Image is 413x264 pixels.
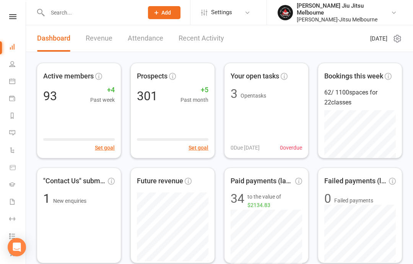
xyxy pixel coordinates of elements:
a: Recent Activity [179,25,224,52]
span: 0 Due [DATE] [231,143,260,152]
a: Payments [9,91,26,108]
span: 0 overdue [280,143,302,152]
img: thumb_image1713526366.png [278,5,293,20]
div: 3 [231,88,237,100]
span: New enquiries [53,198,86,204]
span: Add [161,10,171,16]
a: Revenue [86,25,112,52]
div: 62 / 1100 spaces for 22 classes [324,88,396,107]
span: Paid payments (last 7d) [231,176,294,187]
a: People [9,56,26,73]
span: Settings [211,4,232,21]
a: Dashboard [9,39,26,56]
span: Bookings this week [324,71,383,82]
span: Failed payments [334,196,373,205]
a: Dashboard [37,25,70,52]
span: 1 [43,191,53,206]
span: Your open tasks [231,71,279,82]
span: to the value of [247,192,302,210]
span: Past week [90,96,115,104]
input: Search... [45,7,138,18]
span: +4 [90,85,115,96]
span: Failed payments (last 30d) [324,176,387,187]
div: 0 [324,192,331,205]
span: [DATE] [370,34,387,43]
button: Add [148,6,180,19]
div: [PERSON_NAME]-Jitsu Melbourne [297,16,391,23]
div: 301 [137,90,158,102]
span: "Contact Us" submissions [43,176,106,187]
span: Open tasks [241,93,266,99]
button: Set goal [189,143,208,152]
button: Set goal [95,143,115,152]
a: Attendance [128,25,163,52]
span: +5 [180,85,208,96]
span: Future revenue [137,176,183,187]
span: Active members [43,71,94,82]
div: 34 [231,192,244,210]
a: Reports [9,108,26,125]
div: 93 [43,90,57,102]
div: [PERSON_NAME] Jiu Jitsu Melbourne [297,2,391,16]
div: Open Intercom Messenger [8,238,26,256]
span: $2134.83 [247,202,270,208]
span: Prospects [137,71,167,82]
span: Past month [180,96,208,104]
a: Calendar [9,73,26,91]
a: Product Sales [9,160,26,177]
